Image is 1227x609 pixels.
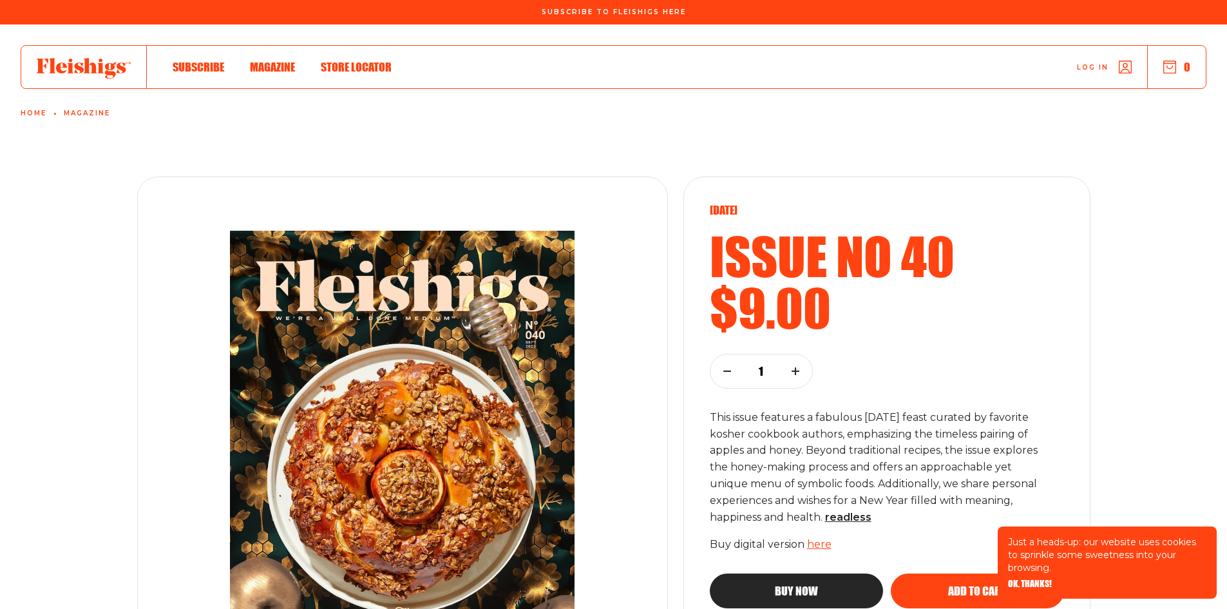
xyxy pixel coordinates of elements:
[539,8,689,15] a: Subscribe To Fleishigs Here
[1008,579,1052,588] button: OK, THANKS!
[891,574,1064,608] button: Add to cart
[710,409,1042,526] p: This issue features a fabulous [DATE] feast curated by favorite kosher cookbook authors, emphasiz...
[1077,61,1132,73] a: Log in
[710,536,1064,553] p: Buy digital version
[948,585,1006,597] span: Add to cart
[1163,60,1190,74] button: 0
[710,230,1064,282] h2: Issue no 40
[321,58,392,75] a: Store locator
[21,110,46,117] a: Home
[710,574,883,608] button: Buy now
[173,60,224,74] span: Subscribe
[1077,63,1108,72] span: Log in
[753,364,770,378] p: 1
[1008,536,1206,574] p: Just a heads-up: our website uses cookies to sprinkle some sweetness into your browsing.
[710,282,1064,333] h2: $9.00
[173,58,224,75] a: Subscribe
[775,585,818,597] span: Buy now
[807,538,832,550] a: here
[321,60,392,74] span: Store locator
[825,511,871,523] span: read less
[710,203,1064,217] p: [DATE]
[64,110,110,117] a: Magazine
[542,8,686,16] span: Subscribe To Fleishigs Here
